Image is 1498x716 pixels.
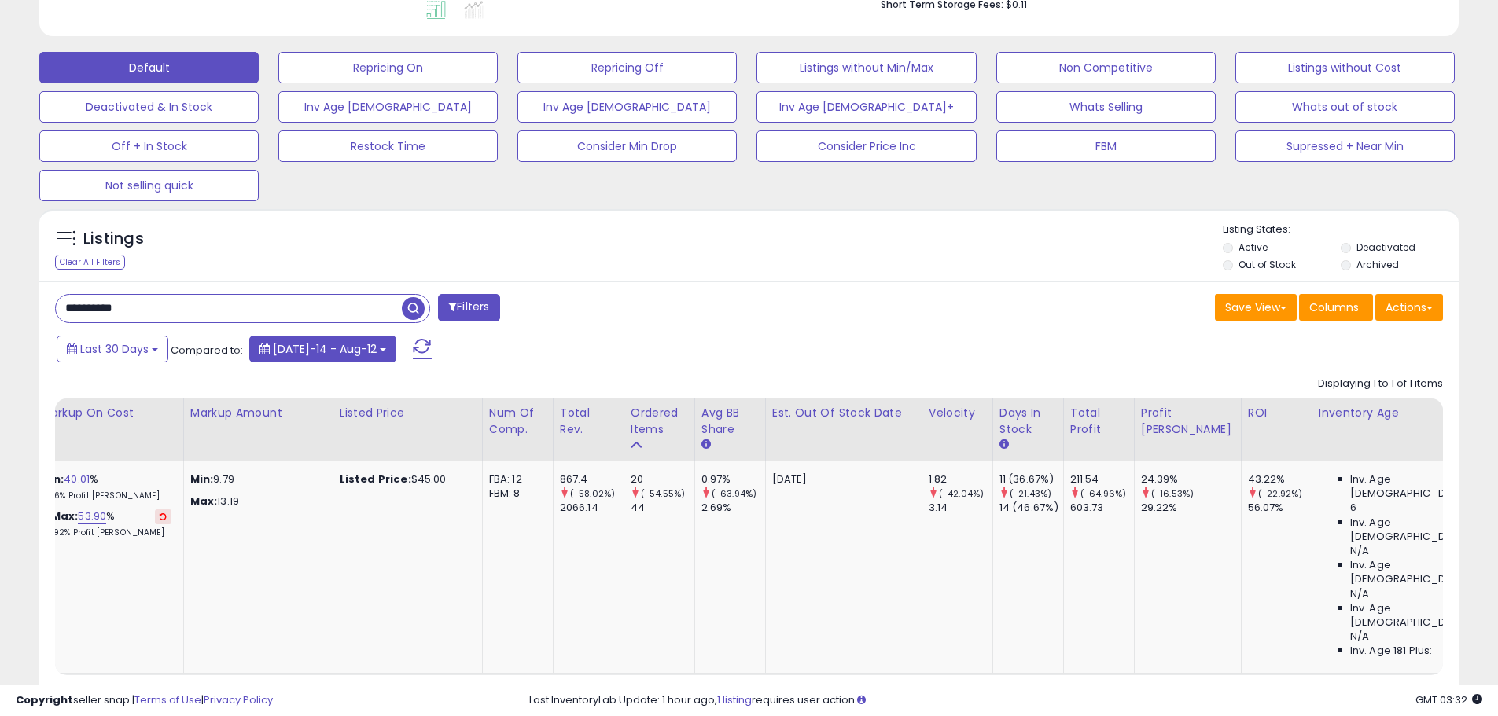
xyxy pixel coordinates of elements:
small: (-63.94%) [712,487,756,500]
strong: Copyright [16,692,73,707]
small: (-22.92%) [1258,487,1302,500]
b: Max: [51,509,79,523]
span: N/A [1350,544,1369,558]
div: Displaying 1 to 1 of 1 items [1318,376,1443,391]
button: Consider Min Drop [517,130,737,162]
label: Out of Stock [1239,258,1296,271]
small: Avg BB Share. [701,438,711,452]
div: 603.73 [1070,501,1134,515]
button: Last 30 Days [57,336,168,362]
small: (-16.53%) [1151,487,1194,500]
small: (-64.96%) [1080,487,1126,500]
small: (-54.55%) [641,487,685,500]
div: Velocity [929,405,986,421]
span: Inv. Age [DEMOGRAPHIC_DATA]-180: [1350,601,1494,630]
div: Markup Amount [190,405,326,421]
button: Off + In Stock [39,130,259,162]
p: 21.76% Profit [PERSON_NAME] [41,490,171,501]
button: Whats out of stock [1235,91,1455,123]
h5: Listings [83,228,144,250]
button: Supressed + Near Min [1235,130,1455,162]
div: 211.54 [1070,472,1134,487]
div: Total Profit [1070,405,1128,438]
a: 40.01 [64,472,90,487]
button: Non Competitive [996,52,1216,83]
p: 9.79 [190,472,321,487]
strong: Max: [190,494,218,509]
small: Days In Stock. [999,438,1009,452]
div: 20 [631,472,694,487]
span: Inv. Age [DEMOGRAPHIC_DATA]: [1350,472,1494,501]
button: Consider Price Inc [756,130,976,162]
button: [DATE]-14 - Aug-12 [249,336,396,362]
div: Last InventoryLab Update: 1 hour ago, requires user action. [529,693,1482,708]
div: Est. Out Of Stock Date [772,405,915,421]
div: % [41,472,171,501]
div: ROI [1248,405,1305,421]
button: Listings without Min/Max [756,52,976,83]
div: 1.82 [929,472,992,487]
div: 24.39% [1141,472,1241,487]
strong: Min: [190,472,214,487]
div: Avg BB Share [701,405,759,438]
button: Repricing Off [517,52,737,83]
div: Total Rev. [560,405,617,438]
span: Inv. Age 181 Plus: [1350,644,1433,658]
div: Days In Stock [999,405,1057,438]
span: 6 [1350,501,1356,515]
small: (-42.04%) [939,487,984,500]
div: 14 (46.67%) [999,501,1063,515]
button: Filters [438,294,499,321]
div: 44 [631,501,694,515]
p: 13.19 [190,494,321,509]
div: 43.22% [1248,472,1312,487]
div: 2.69% [701,501,765,515]
div: Clear All Filters [55,255,125,270]
span: N/A [1350,587,1369,601]
b: Listed Price: [340,472,411,487]
button: FBM [996,130,1216,162]
button: Actions [1375,294,1443,321]
a: 53.90 [78,509,106,524]
small: (-58.02%) [570,487,615,500]
a: Terms of Use [134,692,201,707]
label: Active [1239,241,1268,254]
button: Save View [1215,294,1297,321]
button: Default [39,52,259,83]
span: [DATE]-14 - Aug-12 [273,341,377,357]
button: Columns [1299,294,1373,321]
p: [DATE] [772,472,910,487]
a: 1 listing [717,692,752,707]
div: Markup on Cost [41,405,177,421]
p: 26.92% Profit [PERSON_NAME] [41,527,171,538]
span: Inv. Age [DEMOGRAPHIC_DATA]: [1350,558,1494,586]
button: Repricing On [278,52,498,83]
button: Inv Age [DEMOGRAPHIC_DATA] [517,91,737,123]
button: Listings without Cost [1235,52,1455,83]
small: (-21.43%) [1010,487,1051,500]
div: 3.14 [929,501,992,515]
button: Inv Age [DEMOGRAPHIC_DATA] [278,91,498,123]
span: Inv. Age [DEMOGRAPHIC_DATA]: [1350,516,1494,544]
label: Archived [1356,258,1399,271]
div: % [41,509,171,538]
div: 0.97% [701,472,765,487]
div: 2066.14 [560,501,624,515]
button: Whats Selling [996,91,1216,123]
a: Privacy Policy [204,692,273,707]
div: FBA: 12 [489,472,541,487]
button: Deactivated & In Stock [39,91,259,123]
button: Restock Time [278,130,498,162]
div: 867.4 [560,472,624,487]
div: $45.00 [340,472,470,487]
span: Compared to: [171,343,243,358]
div: 56.07% [1248,501,1312,515]
span: Columns [1309,299,1359,315]
button: Not selling quick [39,170,259,201]
div: Listed Price [340,405,476,421]
span: Last 30 Days [80,341,149,357]
div: Num of Comp. [489,405,547,438]
div: seller snap | | [16,693,273,708]
span: 2025-09-12 03:32 GMT [1415,692,1482,707]
th: The percentage added to the cost of goods (COGS) that forms the calculator for Min & Max prices. [34,398,183,461]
